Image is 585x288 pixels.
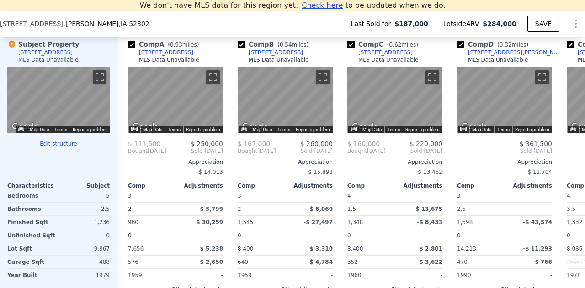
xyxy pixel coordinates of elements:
span: -$ 2,650 [198,259,223,265]
span: 0.54 [280,42,292,48]
div: [STREET_ADDRESS] [139,49,193,56]
a: [STREET_ADDRESS][PERSON_NAME] [457,49,563,56]
div: 0 [60,229,110,242]
span: $ 250,000 [191,140,223,147]
span: $ 13,675 [415,206,442,212]
span: $ 13,452 [418,169,442,175]
span: 1,598 [457,219,473,225]
div: 1959 [238,269,283,282]
div: MLS Data Unavailable [468,56,528,63]
span: 14,213 [457,246,476,252]
span: 470 [457,259,468,265]
span: Sold [DATE] [276,147,333,155]
a: Report a problem [186,127,220,132]
a: Terms (opens in new tab) [54,127,67,132]
span: 1,545 [238,219,253,225]
span: 8,400 [347,246,363,252]
div: MLS Data Unavailable [358,56,419,63]
div: Comp B [238,40,312,49]
span: 352 [347,259,358,265]
div: 1959 [128,269,174,282]
button: Toggle fullscreen view [316,70,330,84]
div: Adjustments [285,182,333,189]
div: Lot Sqft [7,242,57,255]
div: 1.5 [347,203,393,215]
div: Adjustments [505,182,552,189]
span: 0 [347,232,351,239]
div: Bathrooms [7,203,57,215]
div: Street View [457,67,552,133]
span: $ 5,799 [200,206,223,212]
span: , [PERSON_NAME] [64,19,149,28]
span: Lotside ARV [443,19,483,28]
span: 4 [567,193,570,199]
div: Bedrooms [7,189,57,202]
div: - [506,269,552,282]
a: [STREET_ADDRESS] [347,49,413,56]
div: - [287,269,333,282]
a: Open this area in Google Maps (opens a new window) [350,121,380,133]
button: Map Data [253,126,272,133]
div: Map [347,67,442,133]
div: Subject [58,182,110,189]
div: [DATE] [347,147,386,155]
span: 0.32 [500,42,512,48]
span: $187,000 [394,19,428,28]
span: 8,086 [567,246,582,252]
span: Last Sold for [351,19,395,28]
div: Comp A [128,40,202,49]
div: 1960 [347,269,393,282]
span: -$ 43,574 [523,219,552,225]
a: [STREET_ADDRESS] [128,49,193,56]
a: Terms (opens in new tab) [277,127,290,132]
span: 0 [457,232,461,239]
span: -$ 8,433 [417,219,442,225]
div: Year Built [7,269,57,282]
span: ( miles) [164,42,202,48]
span: , IA 52302 [119,20,149,27]
a: Open this area in Google Maps (opens a new window) [10,121,40,133]
span: 1,332 [567,219,582,225]
a: Terms (opens in new tab) [497,127,510,132]
a: Open this area in Google Maps (opens a new window) [130,121,160,133]
button: Keyboard shortcuts [131,127,138,131]
span: 0 [128,232,132,239]
span: 1,348 [347,219,363,225]
img: Google [130,121,160,133]
span: 3 [238,193,241,199]
div: [STREET_ADDRESS] [358,49,413,56]
div: Street View [347,67,442,133]
div: - [397,269,442,282]
div: Garage Sqft [7,256,57,268]
span: 576 [128,259,138,265]
span: $ 6,060 [310,206,333,212]
div: Street View [238,67,333,133]
span: 4 [347,193,351,199]
span: -$ 27,497 [303,219,333,225]
div: 2.5 [60,203,110,215]
span: $ 3,622 [420,259,442,265]
div: Appreciation [128,158,223,166]
button: Show Options [567,15,585,33]
span: -$ 11,293 [523,246,552,252]
span: 3 [128,193,132,199]
button: Toggle fullscreen view [535,70,549,84]
button: Keyboard shortcuts [351,127,357,131]
div: Comp D [457,40,532,49]
div: - [506,203,552,215]
div: Comp [457,182,505,189]
span: 640 [238,259,248,265]
div: Street View [7,67,110,133]
div: [DATE] [238,147,276,155]
span: 0.62 [389,42,401,48]
div: 1979 [60,269,110,282]
span: 7,656 [128,246,144,252]
span: Sold [DATE] [386,147,442,155]
span: $ 361,500 [520,140,552,147]
div: Map [128,67,223,133]
span: $ 30,259 [196,219,223,225]
span: -$ 4,784 [308,259,333,265]
div: MLS Data Unavailable [249,56,309,63]
button: Keyboard shortcuts [460,127,467,131]
div: Unfinished Sqft [7,229,57,242]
